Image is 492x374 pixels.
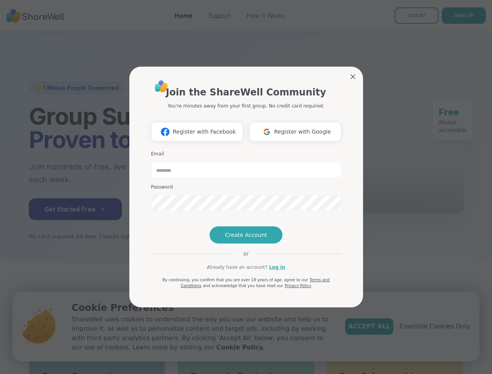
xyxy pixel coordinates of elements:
h3: Password [151,184,341,191]
h1: Join the ShareWell Community [166,85,326,99]
img: ShareWell Logo [153,78,170,95]
span: Create Account [225,231,267,239]
p: You're minutes away from your first group. No credit card required. [168,102,324,109]
img: ShareWell Logomark [259,125,274,139]
button: Register with Google [249,122,341,141]
span: By continuing, you confirm that you are over 18 years of age, agree to our [162,278,308,282]
img: ShareWell Logomark [158,125,173,139]
span: or [234,250,258,258]
a: Log in [269,264,285,271]
button: Register with Facebook [151,122,243,141]
a: Terms and Conditions [181,278,330,288]
span: Register with Facebook [173,128,236,136]
h3: Email [151,151,341,157]
button: Create Account [210,226,283,243]
span: and acknowledge that you have read our [203,284,283,288]
span: Already have an account? [207,264,268,271]
a: Privacy Policy [285,284,311,288]
span: Register with Google [274,128,331,136]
